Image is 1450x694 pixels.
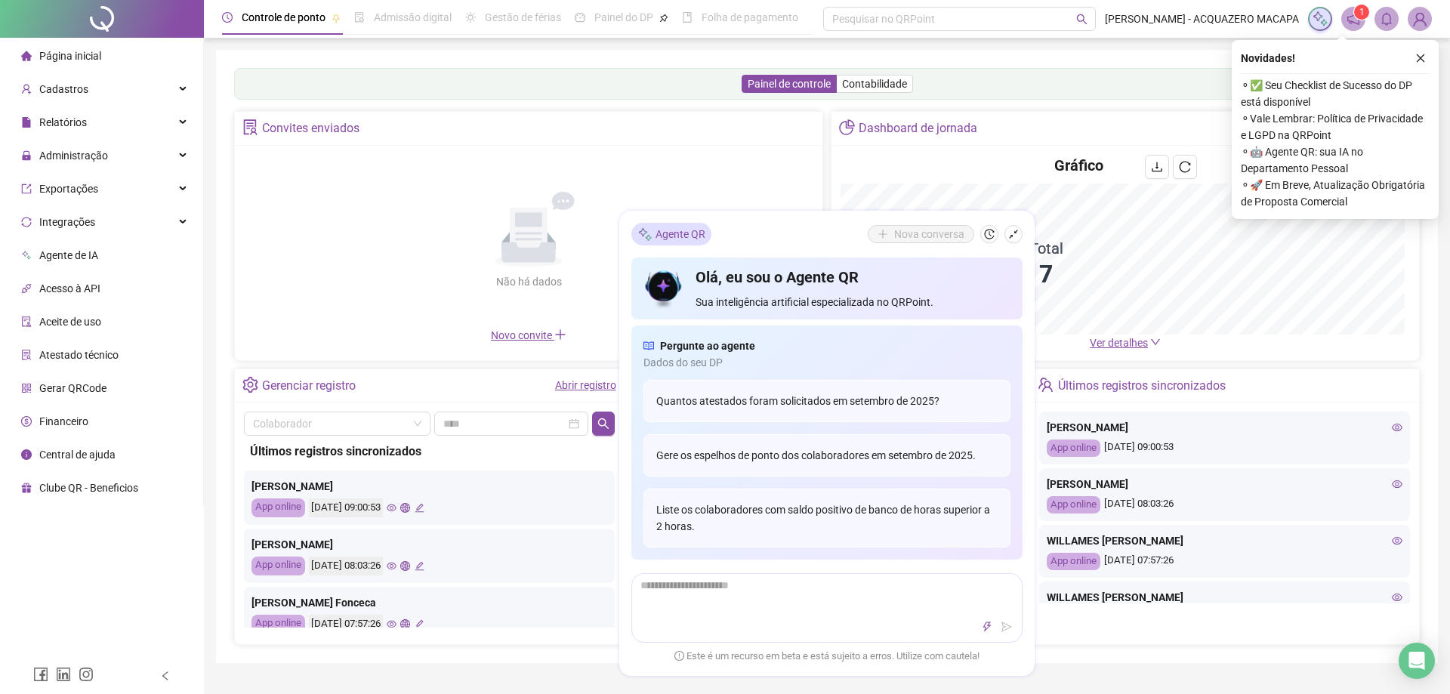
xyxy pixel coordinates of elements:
span: Novidades ! [1241,50,1295,66]
div: Gere os espelhos de ponto dos colaboradores em setembro de 2025. [643,434,1010,477]
span: sync [21,217,32,227]
span: global [400,503,410,513]
div: App online [1047,496,1100,514]
div: Gerenciar registro [262,373,356,399]
span: notification [1347,12,1360,26]
div: [DATE] 09:00:53 [1047,440,1402,457]
span: ⚬ 🚀 Em Breve, Atualização Obrigatória de Proposta Comercial [1241,177,1430,210]
div: [DATE] 07:57:26 [1047,553,1402,570]
span: Ver detalhes [1090,337,1148,349]
span: global [400,619,410,629]
span: Acesso à API [39,282,100,295]
span: 1 [1359,7,1365,17]
div: App online [1047,553,1100,570]
span: solution [21,350,32,360]
span: read [643,338,654,354]
div: [PERSON_NAME] [251,478,607,495]
sup: 1 [1354,5,1369,20]
span: left [160,671,171,681]
div: [PERSON_NAME] [251,536,607,553]
span: download [1151,161,1163,173]
div: [PERSON_NAME] [1047,419,1402,436]
span: ⚬ Vale Lembrar: Política de Privacidade e LGPD na QRPoint [1241,110,1430,143]
span: eye [1392,422,1402,433]
span: bell [1380,12,1393,26]
span: audit [21,316,32,327]
span: eye [1392,479,1402,489]
span: plus [554,328,566,341]
span: eye [1392,592,1402,603]
span: Central de ajuda [39,449,116,461]
span: file-done [354,12,365,23]
span: Aceite de uso [39,316,101,328]
div: [DATE] 08:03:26 [309,557,383,575]
span: eye [387,561,396,571]
span: global [400,561,410,571]
img: 76527 [1408,8,1431,30]
span: Dados do seu DP [643,354,1010,371]
span: setting [242,377,258,393]
span: edit [415,619,424,629]
span: Agente de IA [39,249,98,261]
span: dashboard [575,12,585,23]
h4: Olá, eu sou o Agente QR [696,267,1010,288]
span: Gestão de férias [485,11,561,23]
span: Sua inteligência artificial especializada no QRPoint. [696,294,1010,310]
span: exclamation-circle [674,650,684,660]
span: shrink [1008,229,1019,239]
span: Contabilidade [842,78,907,90]
span: team [1038,377,1054,393]
span: Painel de controle [748,78,831,90]
div: WILLAMES [PERSON_NAME] [1047,589,1402,606]
div: Não há dados [459,273,598,290]
span: solution [242,119,258,135]
div: App online [1047,440,1100,457]
div: [DATE] 07:57:26 [309,615,383,634]
span: clock-circle [222,12,233,23]
span: gift [21,483,32,493]
div: Últimos registros sincronizados [250,442,609,461]
div: Quantos atestados foram solicitados em setembro de 2025? [643,380,1010,422]
span: facebook [33,667,48,682]
span: close [1415,53,1426,63]
span: Integrações [39,216,95,228]
div: [DATE] 08:03:26 [1047,496,1402,514]
div: Liste os colaboradores com saldo positivo de banco de horas superior a 2 horas. [643,489,1010,547]
a: Abrir registro [555,379,616,391]
span: Exportações [39,183,98,195]
span: api [21,283,32,294]
span: Folha de pagamento [702,11,798,23]
div: Dashboard de jornada [859,116,977,141]
span: history [984,229,995,239]
span: eye [387,619,396,629]
span: dollar [21,416,32,427]
button: send [998,618,1016,636]
div: Agente QR [631,223,711,245]
span: Este é um recurso em beta e está sujeito a erros. Utilize com cautela! [674,649,980,664]
span: Painel do DP [594,11,653,23]
span: linkedin [56,667,71,682]
div: [PERSON_NAME] Fonceca [251,594,607,611]
span: qrcode [21,383,32,393]
img: sparkle-icon.fc2bf0ac1784a2077858766a79e2daf3.svg [637,226,652,242]
div: [PERSON_NAME] [1047,476,1402,492]
h4: Gráfico [1054,155,1103,176]
span: eye [387,503,396,513]
span: pushpin [659,14,668,23]
button: thunderbolt [978,618,996,636]
span: Gerar QRCode [39,382,106,394]
span: ⚬ 🤖 Agente QR: sua IA no Departamento Pessoal [1241,143,1430,177]
img: sparkle-icon.fc2bf0ac1784a2077858766a79e2daf3.svg [1312,11,1328,27]
span: Página inicial [39,50,101,62]
div: Open Intercom Messenger [1399,643,1435,679]
span: Controle de ponto [242,11,325,23]
span: edit [415,503,424,513]
span: info-circle [21,449,32,460]
span: book [682,12,693,23]
span: export [21,184,32,194]
span: search [1076,14,1087,25]
span: search [597,418,609,430]
span: Admissão digital [374,11,452,23]
span: eye [1392,535,1402,546]
span: Relatórios [39,116,87,128]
